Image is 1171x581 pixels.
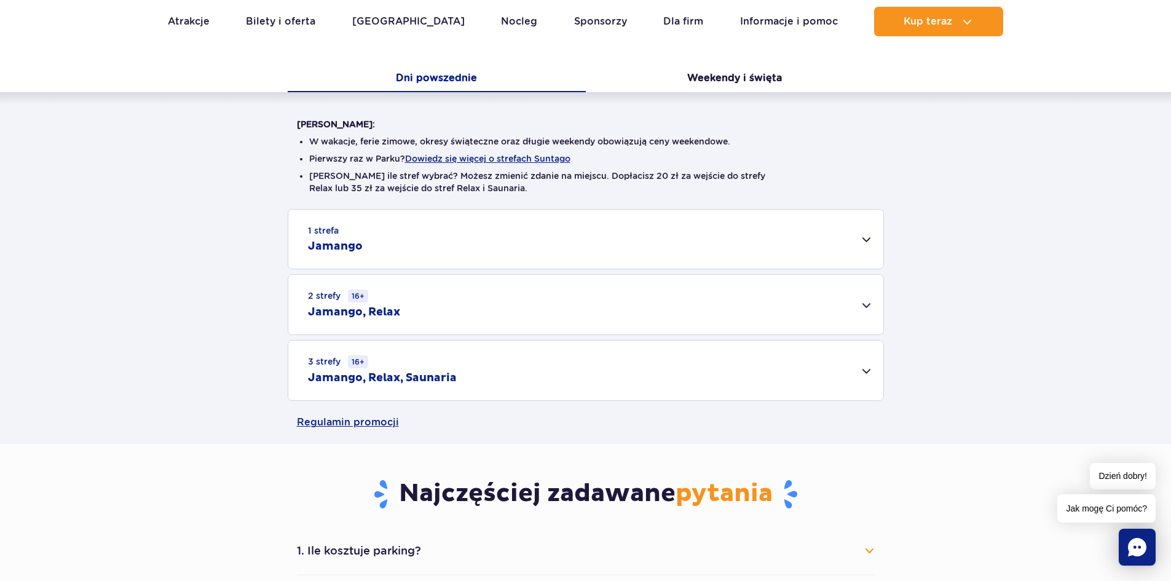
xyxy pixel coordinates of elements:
span: Dzień dobry! [1090,463,1156,489]
button: Dowiedz się więcej o strefach Suntago [405,154,570,164]
a: Regulamin promocji [297,401,875,444]
span: Jak mogę Ci pomóc? [1057,494,1156,523]
a: Sponsorzy [574,7,627,36]
li: [PERSON_NAME] ile stref wybrać? Możesz zmienić zdanie na miejscu. Dopłacisz 20 zł za wejście do s... [309,170,862,194]
strong: [PERSON_NAME]: [297,119,375,129]
button: Dni powszednie [288,66,586,92]
li: W wakacje, ferie zimowe, okresy świąteczne oraz długie weekendy obowiązują ceny weekendowe. [309,135,862,148]
small: 1 strefa [308,224,339,237]
li: Pierwszy raz w Parku? [309,152,862,165]
span: Kup teraz [904,16,952,27]
small: 2 strefy [308,290,368,302]
a: Nocleg [501,7,537,36]
span: pytania [676,478,773,509]
h2: Jamango, Relax [308,305,400,320]
h2: Jamango [308,239,363,254]
a: Atrakcje [168,7,210,36]
small: 16+ [348,290,368,302]
button: 1. Ile kosztuje parking? [297,537,875,564]
button: Kup teraz [874,7,1003,36]
h2: Jamango, Relax, Saunaria [308,371,457,385]
a: Dla firm [663,7,703,36]
a: [GEOGRAPHIC_DATA] [352,7,465,36]
small: 3 strefy [308,355,368,368]
a: Bilety i oferta [246,7,315,36]
a: Informacje i pomoc [740,7,838,36]
button: Weekendy i święta [586,66,884,92]
div: Chat [1119,529,1156,566]
small: 16+ [348,355,368,368]
h3: Najczęściej zadawane [297,478,875,510]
